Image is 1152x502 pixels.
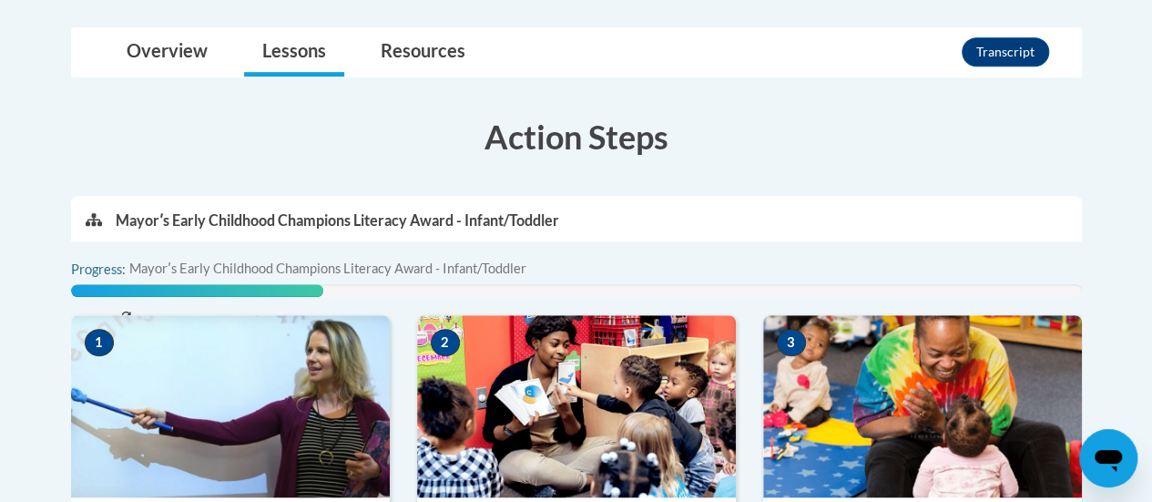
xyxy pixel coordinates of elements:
[1079,429,1137,487] iframe: Button to launch messaging window
[129,259,526,279] span: Mayorʹs Early Childhood Champions Literacy Award - Infant/Toddler
[244,28,344,77] a: Lessons
[71,260,176,280] label: Progress:
[85,329,114,356] span: 1
[431,329,460,356] span: 2
[108,28,226,77] a: Overview
[417,315,736,497] img: Course Image
[362,28,484,77] a: Resources
[962,37,1049,67] button: Transcript
[71,114,1082,159] h3: Action Steps
[763,315,1082,497] img: Course Image
[116,210,559,231] p: Mayorʹs Early Childhood Champions Literacy Award - Infant/Toddler
[777,329,806,356] span: 3
[71,315,390,497] img: Course Image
